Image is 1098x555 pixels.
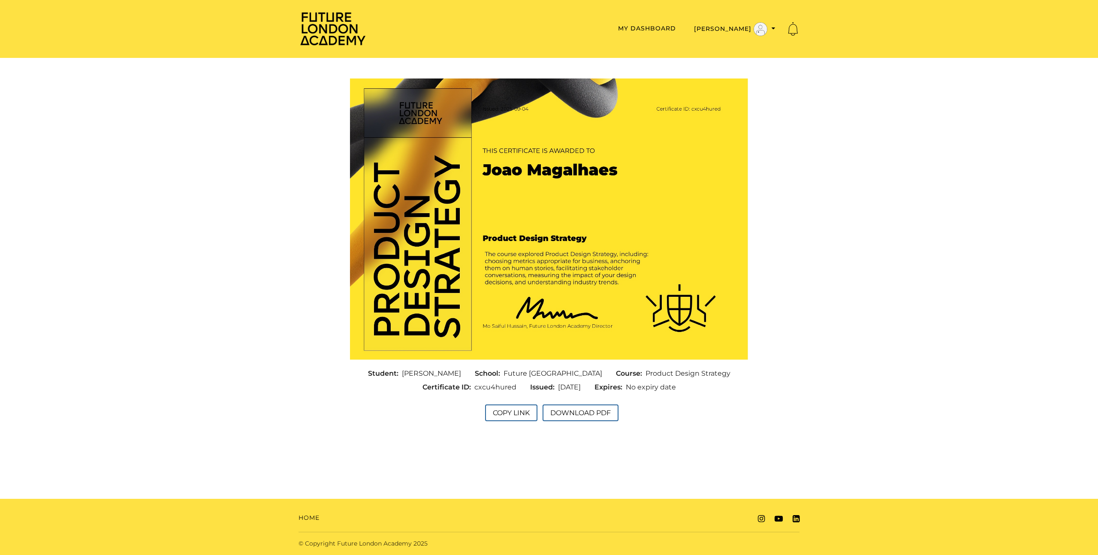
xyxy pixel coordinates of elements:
[292,539,549,548] div: © Copyright Future London Academy 2025
[474,382,516,392] span: cxcu4hured
[299,11,367,46] img: Home Page
[299,513,320,522] a: Home
[646,368,730,379] span: Product Design Strategy
[691,22,778,36] button: Toggle menu
[504,368,602,379] span: Future [GEOGRAPHIC_DATA]
[485,404,537,421] button: Copy Link
[543,404,618,421] button: Download PDF
[422,382,474,392] span: Certificate ID:
[616,368,646,379] span: Course:
[626,382,676,392] span: No expiry date
[594,382,626,392] span: Expires:
[350,78,748,359] img: Certificate
[402,368,461,379] span: [PERSON_NAME]
[368,368,402,379] span: Student:
[618,24,676,32] a: My Dashboard
[475,368,504,379] span: School:
[530,382,558,392] span: Issued:
[558,382,581,392] span: [DATE]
